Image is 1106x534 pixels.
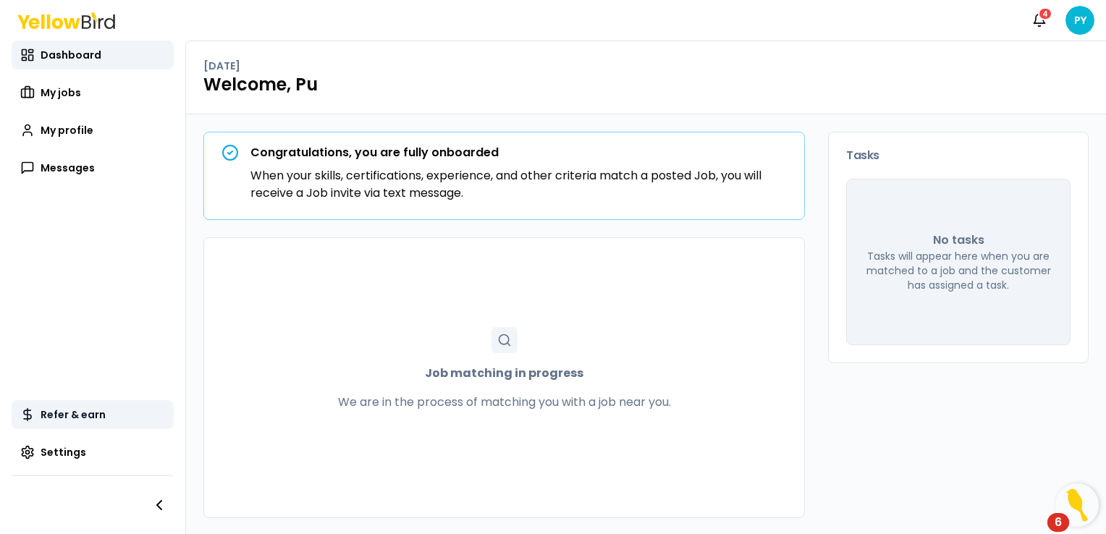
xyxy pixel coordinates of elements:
[41,407,106,422] span: Refer & earn
[41,445,86,459] span: Settings
[203,73,1089,96] h1: Welcome, Pu
[41,123,93,137] span: My profile
[41,48,101,62] span: Dashboard
[425,365,583,382] strong: Job matching in progress
[41,85,81,100] span: My jobs
[12,153,174,182] a: Messages
[250,144,499,161] strong: Congratulations, you are fully onboarded
[203,59,240,73] p: [DATE]
[41,161,95,175] span: Messages
[933,232,984,249] p: No tasks
[864,249,1052,292] p: Tasks will appear here when you are matched to a job and the customer has assigned a task.
[250,167,787,202] p: When your skills, certifications, experience, and other criteria match a posted Job, you will rec...
[1038,7,1052,20] div: 4
[12,116,174,145] a: My profile
[846,150,1071,161] h3: Tasks
[12,41,174,69] a: Dashboard
[1025,6,1054,35] button: 4
[1055,483,1099,527] button: Open Resource Center, 6 new notifications
[338,394,671,411] p: We are in the process of matching you with a job near you.
[12,438,174,467] a: Settings
[12,78,174,107] a: My jobs
[1065,6,1094,35] span: PY
[12,400,174,429] a: Refer & earn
